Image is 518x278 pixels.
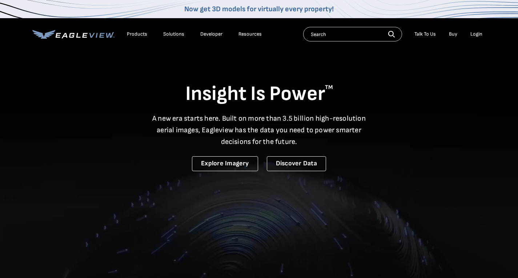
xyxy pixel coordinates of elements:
[148,113,370,148] p: A new era starts here. Built on more than 3.5 billion high-resolution aerial images, Eagleview ha...
[238,31,262,37] div: Resources
[192,156,258,171] a: Explore Imagery
[449,31,457,37] a: Buy
[470,31,482,37] div: Login
[303,27,402,41] input: Search
[32,81,486,107] h1: Insight Is Power
[414,31,436,37] div: Talk To Us
[184,5,334,13] a: Now get 3D models for virtually every property!
[267,156,326,171] a: Discover Data
[325,84,333,91] sup: TM
[163,31,184,37] div: Solutions
[200,31,222,37] a: Developer
[127,31,147,37] div: Products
